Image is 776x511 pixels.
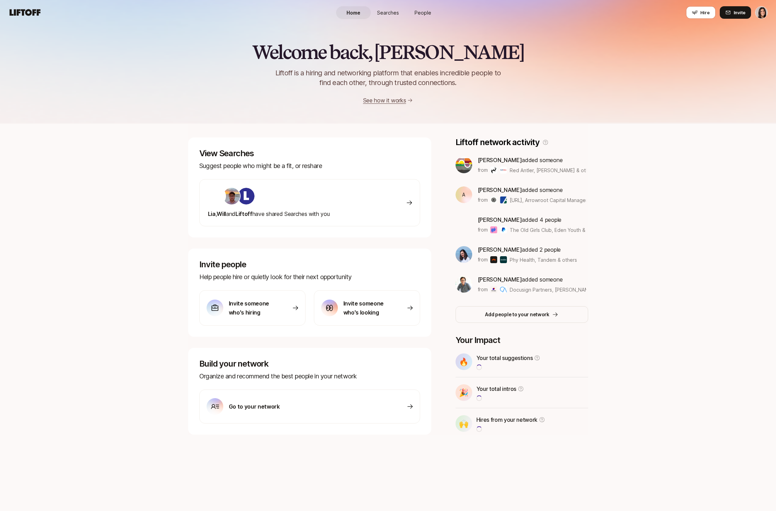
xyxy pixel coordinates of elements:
span: Lia [208,210,216,217]
img: MuseData.ai [490,196,497,203]
img: ACg8ocJiMYCyxggn_X7DAT5DZ2XZSAavZ2rvSQUSYcwu0luQALiqYlkN=s160-c [456,157,472,173]
span: Home [347,9,360,16]
span: Docusign Partners, [PERSON_NAME] & others [510,287,614,293]
span: People [415,9,431,16]
p: added someone [478,156,586,165]
div: 🎉 [456,384,472,401]
p: Organize and recommend the best people in your network [199,371,420,381]
img: d8171d0d_cd14_41e6_887c_717ee5808693.jpg [456,276,472,293]
button: Add people to your network [456,306,588,323]
p: Invite someone who's hiring [229,299,277,317]
p: Add people to your network [485,310,549,319]
img: Arrowroot Capital Management [500,196,507,203]
img: The Old Girls Club [490,226,497,233]
img: ACg8ocKIuO9-sklR2KvA8ZVJz4iZ_g9wtBiQREC3t8A94l4CTg=s160-c [238,188,255,204]
span: Searches [377,9,399,16]
div: 🙌 [456,415,472,432]
img: Phy Health [490,256,497,263]
p: from [478,226,488,234]
a: Home [336,6,371,19]
button: Hire [686,6,716,19]
p: Hires from your network [476,415,538,424]
p: from [478,166,488,174]
img: 3b21b1e9_db0a_4655_a67f_ab9b1489a185.jpg [456,246,472,263]
p: from [478,196,488,204]
span: Phy Health, Tandem & others [510,256,577,263]
span: Liftoff [235,210,252,217]
a: See how it works [363,97,406,104]
h2: Welcome back, [PERSON_NAME] [252,42,524,62]
button: Invite [720,6,751,19]
img: Tandem [500,256,507,263]
img: Eden Youth [500,226,507,233]
img: ACg8ocJgLS4_X9rs-p23w7LExaokyEoWgQo9BGx67dOfttGDosg=s160-c [223,188,240,204]
p: Invite someone who's looking [343,299,392,317]
p: added someone [478,275,586,284]
span: have shared Searches with you [208,210,330,217]
span: [PERSON_NAME] [478,246,522,253]
img: Eleanor Morgan [756,7,767,18]
p: Build your network [199,359,420,369]
p: Go to your network [229,402,280,411]
p: from [478,255,488,264]
span: , [216,210,217,217]
p: Your total intros [476,384,517,393]
img: Kraft Heinz [500,167,507,174]
img: CLARA Analytics [500,286,507,293]
span: Will [217,210,226,217]
p: A [462,191,465,199]
p: Invite people [199,260,420,269]
span: [PERSON_NAME] [478,186,522,193]
p: Help people hire or quietly look for their next opportunity [199,272,420,282]
span: and [226,210,235,217]
p: Liftoff network activity [456,137,540,147]
button: Eleanor Morgan [755,6,768,19]
p: View Searches [199,149,420,158]
p: Suggest people who might be a fit, or reshare [199,161,420,171]
img: Red Antler [490,167,497,174]
span: Red Antler, [PERSON_NAME] & others [510,167,586,174]
span: [PERSON_NAME] [478,276,522,283]
p: Your Impact [456,335,588,345]
span: Invite [734,9,745,16]
span: The Old Girls Club, Eden Youth & others [510,227,602,233]
span: [PERSON_NAME] [478,157,522,164]
p: added 2 people [478,245,577,254]
p: Your total suggestions [476,353,533,362]
p: Liftoff is a hiring and networking platform that enables incredible people to find each other, th... [264,68,512,87]
p: added 4 people [478,215,586,224]
p: added someone [478,185,586,194]
span: Hire [700,9,710,16]
span: [PERSON_NAME] [478,216,522,223]
div: 🔥 [456,353,472,370]
a: Searches [371,6,406,19]
p: from [478,285,488,294]
span: [URL], Arrowroot Capital Management & others [510,197,618,203]
img: Docusign Partners [490,286,497,293]
a: People [406,6,440,19]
